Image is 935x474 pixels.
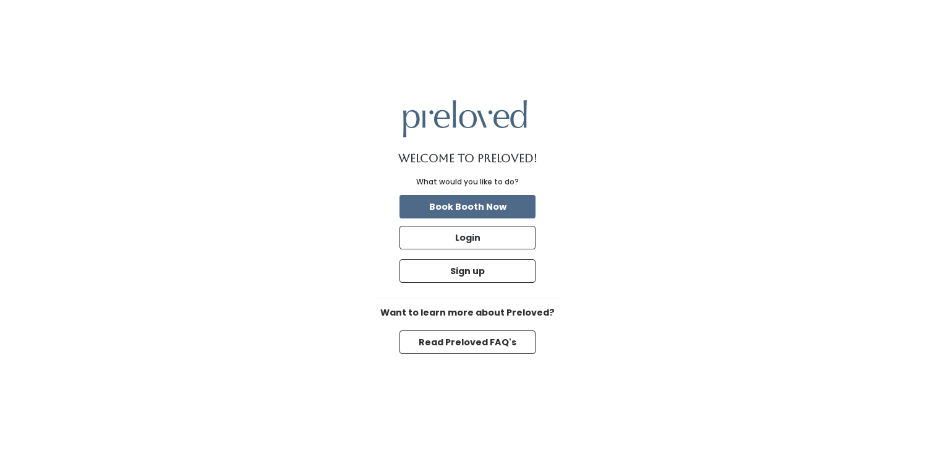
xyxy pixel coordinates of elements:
[399,226,536,249] button: Login
[416,176,519,187] div: What would you like to do?
[399,195,536,218] button: Book Booth Now
[397,223,538,252] a: Login
[399,259,536,283] button: Sign up
[398,152,537,165] h1: Welcome to Preloved!
[397,257,538,285] a: Sign up
[375,308,560,318] h6: Want to learn more about Preloved?
[403,100,527,137] img: preloved logo
[399,330,536,354] button: Read Preloved FAQ's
